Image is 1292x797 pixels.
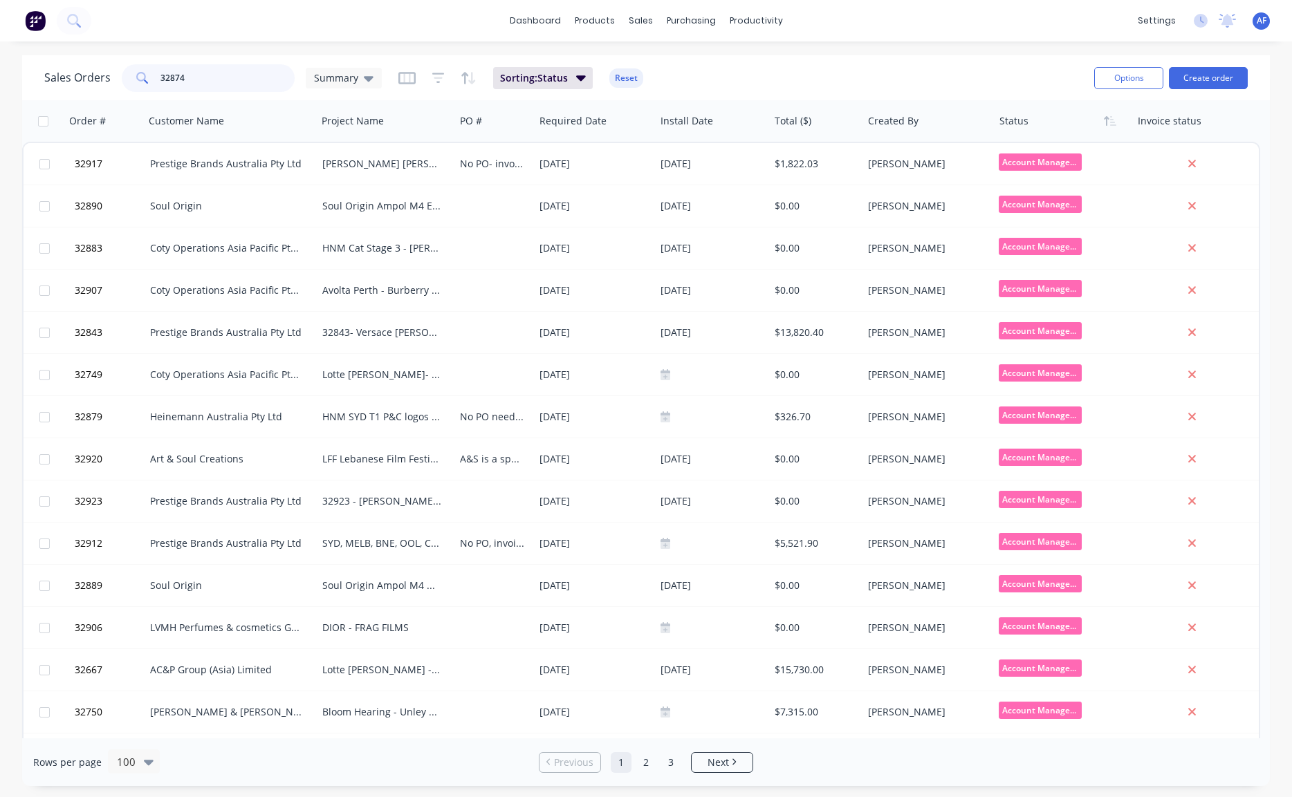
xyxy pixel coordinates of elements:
div: $7,315.00 [775,705,853,719]
div: $0.00 [775,199,853,213]
div: Install Date [661,114,713,128]
button: Create order [1169,67,1248,89]
span: Account Manager... [999,406,1082,424]
div: $15,730.00 [775,663,853,677]
img: Factory [25,10,46,31]
span: 32843 [75,326,102,339]
div: [DATE] [539,283,649,297]
a: Page 3 [661,752,681,773]
div: $0.00 [775,621,853,635]
div: $5,521.90 [775,536,853,550]
div: [PERSON_NAME] [868,241,982,255]
div: [DATE] [539,410,649,424]
a: Page 1 is your current page [611,752,631,773]
div: $13,820.40 [775,326,853,339]
div: Order # [69,114,106,128]
div: Required Date [539,114,607,128]
div: No PO needed, just invoice after work is done [460,410,525,424]
div: settings [1131,10,1183,31]
span: 32750 [75,705,102,719]
div: [DATE] [539,663,649,677]
div: $326.70 [775,410,853,424]
div: No PO- invoice after job is completed [460,157,525,171]
button: 32889 [71,565,150,606]
div: DIOR - FRAG FILMS [322,621,443,635]
div: [DATE] [539,326,649,339]
ul: Pagination [533,752,759,773]
div: [PERSON_NAME] [868,621,982,635]
div: SYD, MELB, BNE, OOL, CNS - Visual Update - NAJIM [322,536,443,550]
span: Summary [314,71,358,85]
div: [DATE] [539,199,649,213]
div: Coty Operations Asia Pacific Pte Ltd [150,283,303,297]
span: 32883 [75,241,102,255]
div: LFF Lebanese Film Festival - [DATE] [322,452,443,466]
span: AF [1257,15,1266,27]
div: Prestige Brands Australia Pty Ltd [150,157,303,171]
div: $0.00 [775,283,853,297]
button: 32791 [71,733,150,775]
div: [DATE] [539,705,649,719]
div: [PERSON_NAME] [868,452,982,466]
div: Created By [868,114,919,128]
button: 32843 [71,312,150,353]
div: [DATE] [539,536,649,550]
div: [PERSON_NAME] [868,536,982,550]
div: Coty Operations Asia Pacific Pte Ltd [150,368,303,382]
div: 32843- Versace [PERSON_NAME] Parramatta [322,326,443,339]
div: AC&P Group (Asia) Limited [150,663,303,677]
div: Status [999,114,1028,128]
span: Account Manager... [999,322,1082,339]
div: HNM Cat Stage 3 - [PERSON_NAME] - OCT [322,241,443,255]
div: Lotte [PERSON_NAME]- SPP - CHLOE - La Parfum Bouquinist 2026 [322,368,443,382]
div: Coty Operations Asia Pacific Pte Ltd [150,241,303,255]
span: 32906 [75,621,102,635]
span: 32912 [75,536,102,550]
button: 32906 [71,607,150,648]
div: LVMH Perfumes & cosmetics Group/ DIOR TR ( AUS) [150,621,303,635]
button: Reset [609,68,643,88]
div: 32923 - [PERSON_NAME] [GEOGRAPHIC_DATA] - [GEOGRAPHIC_DATA] - VERSACE Christmas Pop Up [322,494,443,508]
input: Search... [160,64,295,92]
span: 32890 [75,199,102,213]
div: [DATE] [539,579,649,592]
div: [DATE] [539,494,649,508]
span: 32879 [75,410,102,424]
div: [DATE] [661,282,764,299]
div: Customer Name [149,114,224,128]
div: Soul Origin Ampol M4 Eastbound - Inline Store [322,199,443,213]
button: 32883 [71,227,150,269]
a: dashboard [503,10,568,31]
button: Sorting:Status [493,67,593,89]
div: [PERSON_NAME] [PERSON_NAME] T2 HOG 6 - August [322,157,443,171]
span: 32667 [75,663,102,677]
div: Prestige Brands Australia Pty Ltd [150,494,303,508]
button: 32912 [71,523,150,564]
h1: Sales Orders [44,71,111,84]
div: $0.00 [775,452,853,466]
div: [PERSON_NAME] [868,663,982,677]
div: [DATE] [661,451,764,468]
div: $1,822.03 [775,157,853,171]
div: [PERSON_NAME] [868,283,982,297]
div: [DATE] [661,662,764,679]
a: Previous page [539,756,600,769]
div: [DATE] [661,493,764,510]
button: 32917 [71,143,150,185]
span: Rows per page [33,756,102,769]
div: purchasing [660,10,723,31]
a: Page 2 [636,752,656,773]
span: Next [708,756,729,769]
div: $0.00 [775,368,853,382]
button: 32750 [71,691,150,733]
div: [DATE] [661,324,764,341]
div: PO # [460,114,482,128]
div: Avolta Perth - Burberry Goddess DEP HPP1 & ARR HPP - SEPT [322,283,443,297]
div: sales [622,10,660,31]
span: Account Manager... [999,196,1082,213]
div: [DATE] [539,368,649,382]
div: No PO, invoiced after job completed [460,536,525,550]
div: Soul Origin [150,199,303,213]
span: Account Manager... [999,659,1082,677]
div: Soul Origin Ampol M4 Westbound - Inline Store [322,579,443,592]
